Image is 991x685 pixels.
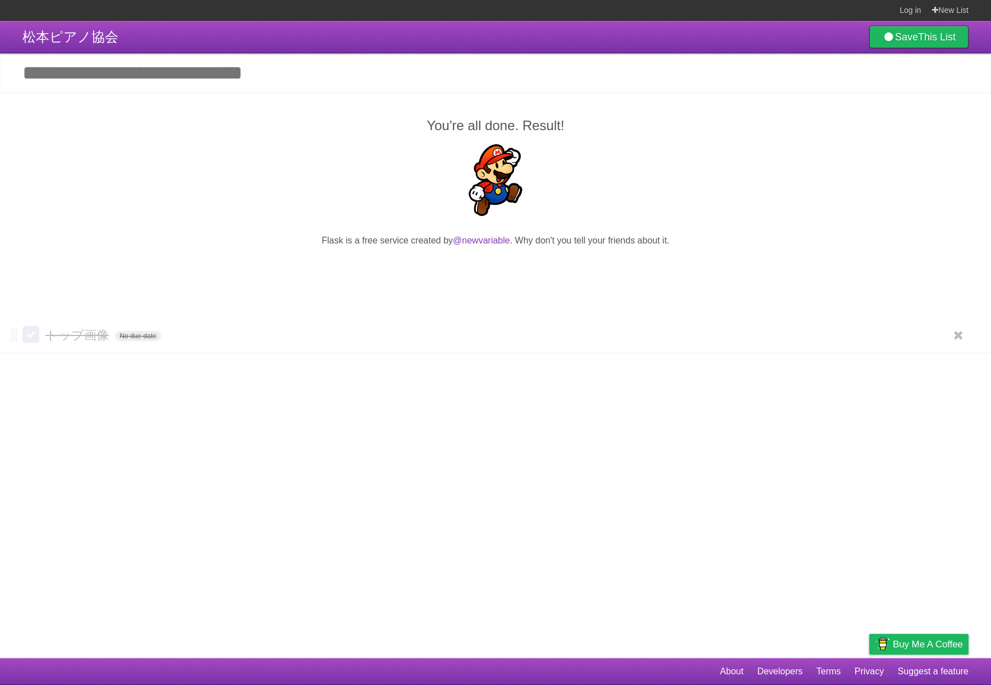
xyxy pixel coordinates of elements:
[918,31,956,43] b: This List
[816,661,841,682] a: Terms
[22,234,969,247] p: Flask is a free service created by . Why don't you tell your friends about it.
[869,634,969,655] a: Buy me a coffee
[893,635,963,654] span: Buy me a coffee
[22,326,39,343] label: Done
[757,661,802,682] a: Developers
[22,116,969,136] h2: You're all done. Result!
[460,144,531,216] img: Super Mario
[855,661,884,682] a: Privacy
[720,661,744,682] a: About
[869,26,969,48] a: SaveThis List
[115,331,160,341] span: No due date
[22,29,118,44] span: 松本ピアノ協会
[45,328,112,342] span: トップ画像
[875,635,890,654] img: Buy me a coffee
[475,261,516,277] iframe: X Post Button
[898,661,969,682] a: Suggest a feature
[453,236,510,245] a: @newvariable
